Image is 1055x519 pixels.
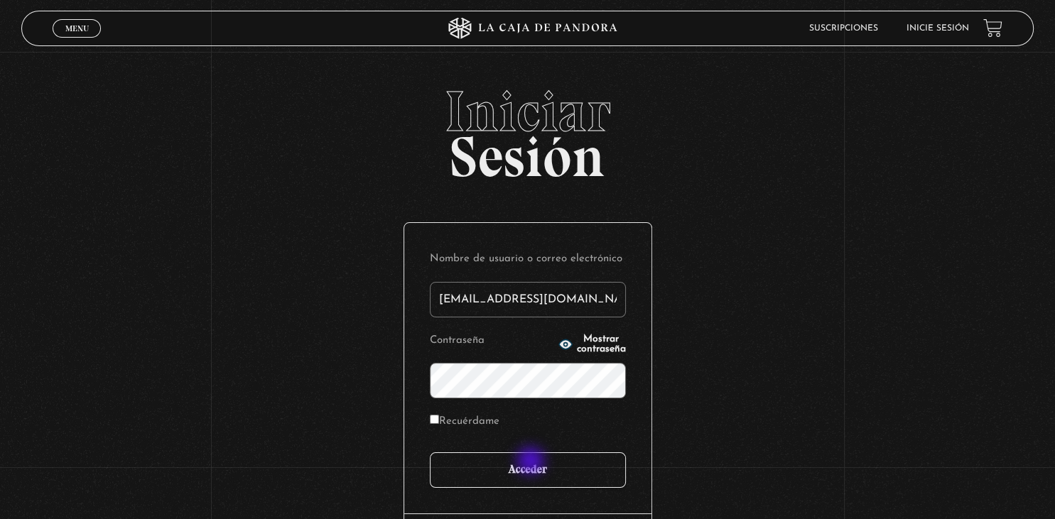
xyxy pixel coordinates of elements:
span: Mostrar contraseña [577,334,626,354]
input: Acceder [430,452,626,488]
span: Iniciar [21,83,1034,140]
button: Mostrar contraseña [558,334,626,354]
span: Menu [65,24,89,33]
input: Recuérdame [430,415,439,424]
label: Contraseña [430,330,554,352]
label: Nombre de usuario o correo electrónico [430,248,626,271]
a: Suscripciones [809,24,878,33]
span: Cerrar [60,35,94,45]
h2: Sesión [21,83,1034,174]
a: View your shopping cart [983,18,1002,38]
a: Inicie sesión [907,24,969,33]
label: Recuérdame [430,411,499,433]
